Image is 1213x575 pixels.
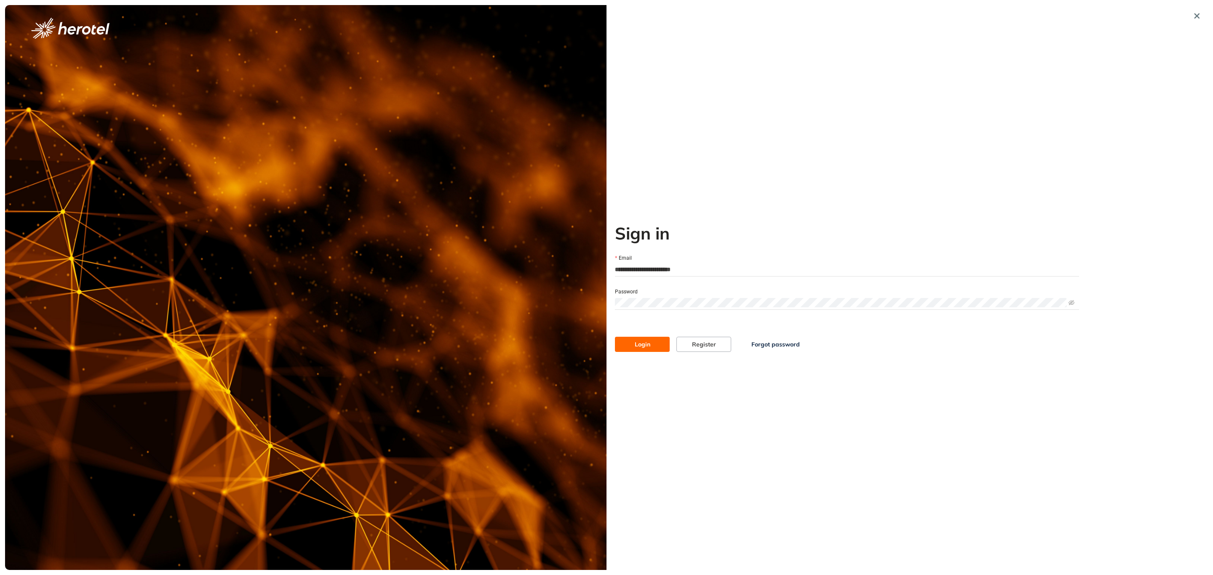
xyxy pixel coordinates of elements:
[615,288,638,296] label: Password
[31,18,110,39] img: logo
[615,263,1079,276] input: Email
[615,254,632,262] label: Email
[1069,300,1074,306] span: eye-invisible
[676,337,731,352] button: Register
[692,340,716,349] span: Register
[5,5,606,570] img: cover image
[615,223,1079,243] h2: Sign in
[615,298,1067,307] input: Password
[635,340,650,349] span: Login
[738,337,813,352] button: Forgot password
[615,337,670,352] button: Login
[751,340,800,349] span: Forgot password
[18,18,123,39] button: logo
